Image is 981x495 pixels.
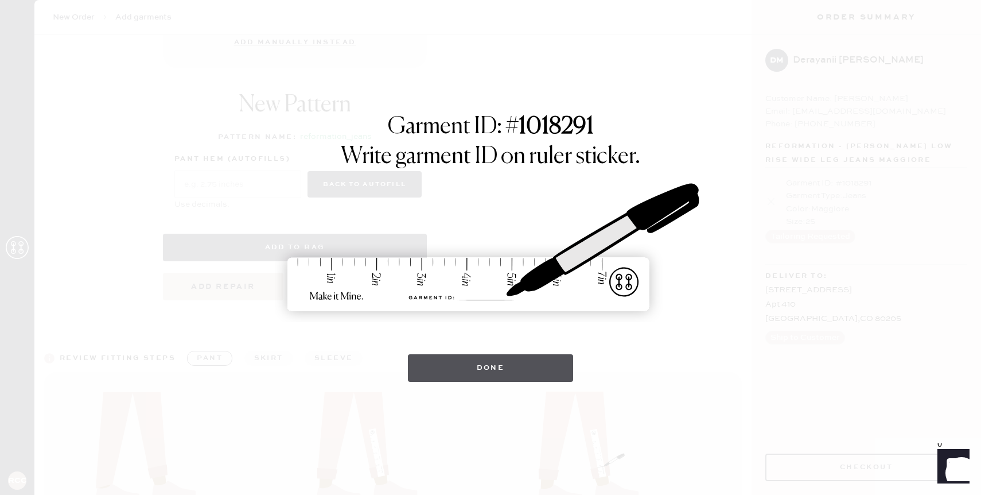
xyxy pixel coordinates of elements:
img: ruler-sticker-sharpie.svg [275,153,706,343]
h1: Write garment ID on ruler sticker. [341,143,640,171]
iframe: Front Chat [926,443,976,493]
button: Done [408,354,574,382]
h1: Garment ID: # [388,113,594,143]
strong: 1018291 [519,115,594,138]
